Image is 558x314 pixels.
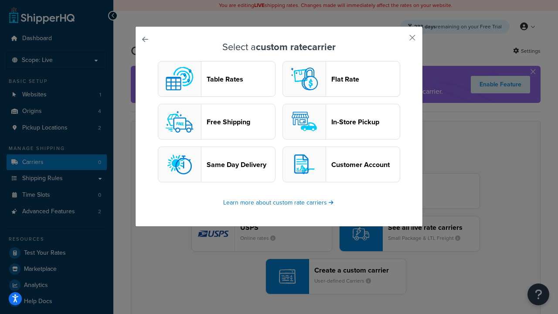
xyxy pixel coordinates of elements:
img: pickup logo [287,104,322,139]
img: customerAccount logo [287,147,322,182]
header: Table Rates [207,75,275,83]
button: custom logoTable Rates [158,61,276,97]
img: free logo [162,104,197,139]
button: pickup logoIn-Store Pickup [282,104,400,140]
strong: custom rate carrier [256,40,336,54]
header: Flat Rate [331,75,400,83]
header: Same Day Delivery [207,160,275,169]
button: flat logoFlat Rate [282,61,400,97]
button: sameday logoSame Day Delivery [158,147,276,182]
img: sameday logo [162,147,197,182]
img: flat logo [287,61,322,96]
button: free logoFree Shipping [158,104,276,140]
header: Customer Account [331,160,400,169]
header: In-Store Pickup [331,118,400,126]
img: custom logo [162,61,197,96]
h3: Select a [157,42,401,52]
button: customerAccount logoCustomer Account [282,147,400,182]
a: Learn more about custom rate carriers [223,198,335,207]
header: Free Shipping [207,118,275,126]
